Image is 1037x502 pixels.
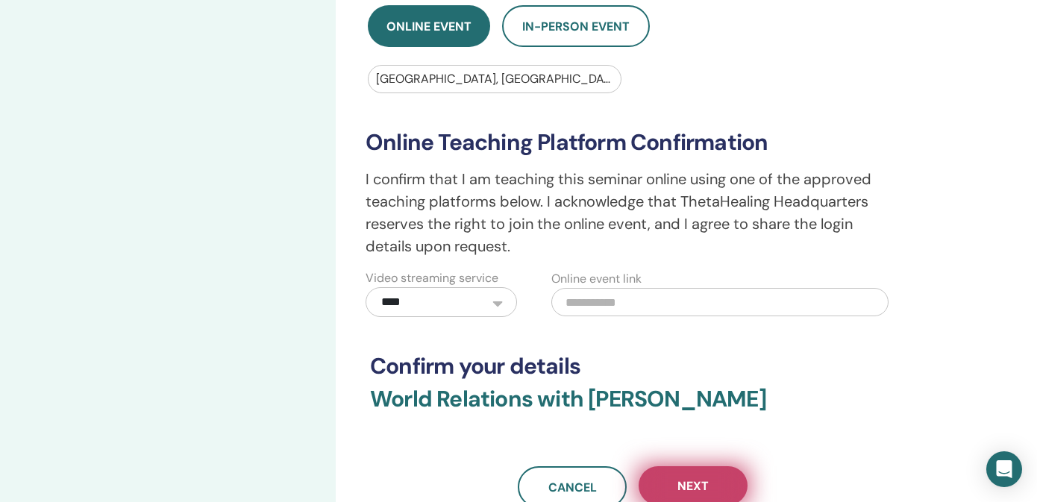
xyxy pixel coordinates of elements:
[386,19,471,34] span: Online Event
[502,5,650,47] button: In-Person Event
[522,19,630,34] span: In-Person Event
[370,353,896,380] h3: Confirm your details
[677,478,709,494] span: Next
[548,480,597,495] span: Cancel
[366,129,900,156] h3: Online Teaching Platform Confirmation
[551,270,642,288] label: Online event link
[986,451,1022,487] div: Open Intercom Messenger
[370,386,896,430] h3: World Relations with [PERSON_NAME]
[366,168,900,257] p: I confirm that I am teaching this seminar online using one of the approved teaching platforms bel...
[368,5,490,47] button: Online Event
[366,269,498,287] label: Video streaming service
